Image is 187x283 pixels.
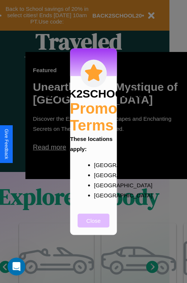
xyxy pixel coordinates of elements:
[94,190,108,200] p: [GEOGRAPHIC_DATA]
[94,160,108,170] p: [GEOGRAPHIC_DATA]
[94,170,108,180] p: [GEOGRAPHIC_DATA]
[70,135,113,152] b: These locations apply:
[78,213,110,227] button: Close
[94,180,108,190] p: [GEOGRAPHIC_DATA]
[44,87,143,100] h3: BACK2SCHOOL20
[4,129,9,159] div: Give Feedback
[7,258,25,276] iframe: Intercom live chat
[70,100,117,133] h2: Promo Terms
